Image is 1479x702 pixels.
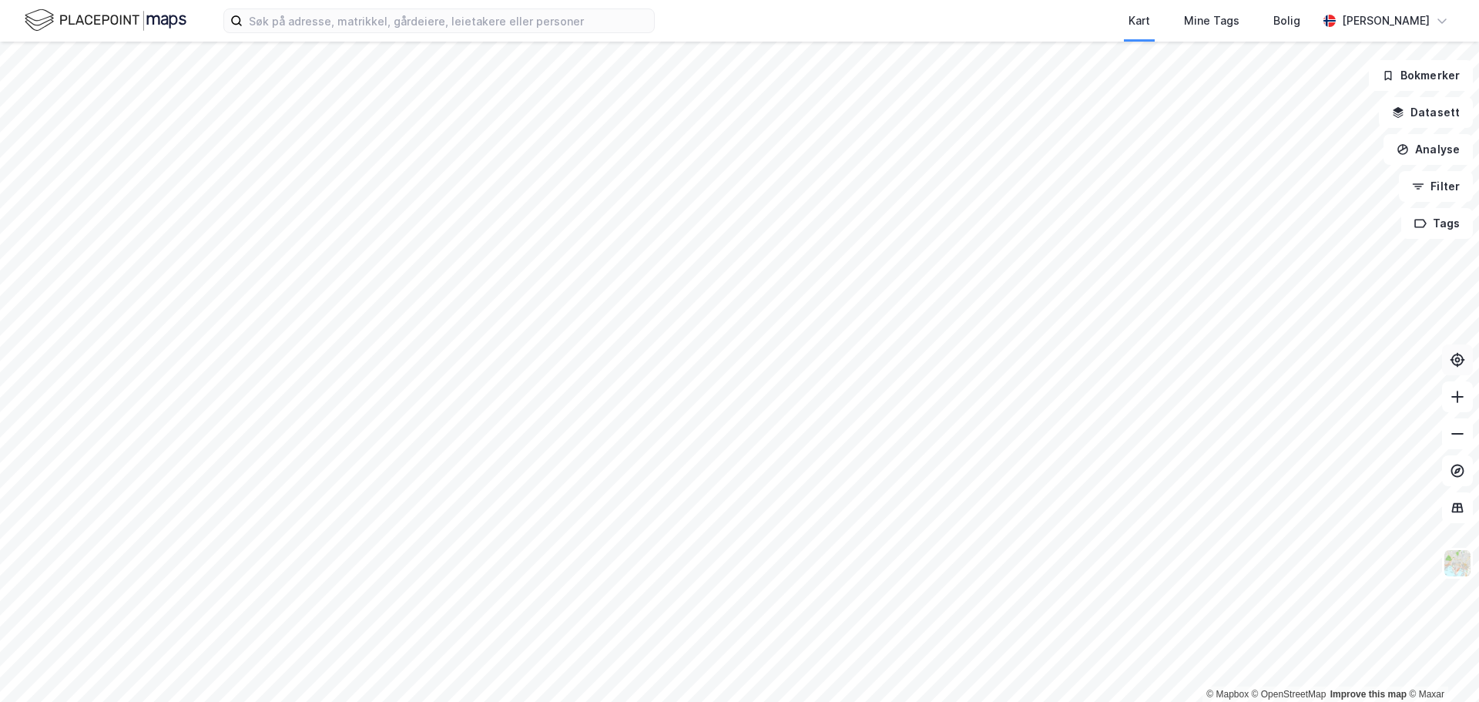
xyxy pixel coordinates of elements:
[1369,60,1473,91] button: Bokmerker
[1402,628,1479,702] div: Kontrollprogram for chat
[1342,12,1430,30] div: [PERSON_NAME]
[1330,689,1407,700] a: Improve this map
[1399,171,1473,202] button: Filter
[1379,97,1473,128] button: Datasett
[1184,12,1239,30] div: Mine Tags
[243,9,654,32] input: Søk på adresse, matrikkel, gårdeiere, leietakere eller personer
[25,7,186,34] img: logo.f888ab2527a4732fd821a326f86c7f29.svg
[1402,628,1479,702] iframe: Chat Widget
[1129,12,1150,30] div: Kart
[1252,689,1326,700] a: OpenStreetMap
[1206,689,1249,700] a: Mapbox
[1401,208,1473,239] button: Tags
[1443,549,1472,578] img: Z
[1383,134,1473,165] button: Analyse
[1273,12,1300,30] div: Bolig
